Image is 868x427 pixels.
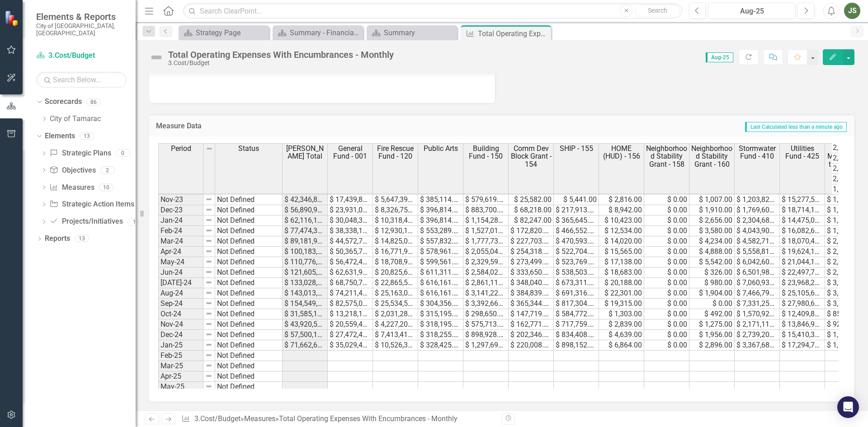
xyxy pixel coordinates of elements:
td: $ 20,559,430.00 [328,319,373,330]
td: $ 162,771.00 [509,319,554,330]
h3: Measure Data [156,122,369,130]
td: $ 13,846,946.00 [780,319,825,330]
td: Nov-24 [158,319,203,330]
div: Total Operating Expenses With Encumbrances - Monthly [478,28,549,39]
td: Not Defined [215,278,283,288]
td: $ 273,499.00 [509,257,554,267]
td: $ 121,605,044.00 [283,267,328,278]
td: Sep-24 [158,299,203,309]
input: Search Below... [36,72,127,88]
td: $ 5,647,391.00 [373,195,418,205]
td: $ 14,020.00 [599,236,644,247]
td: $ 7,331,259.00 [735,299,780,309]
td: Feb-25 [158,351,203,361]
td: $ 304,356.00 [418,299,463,309]
td: $ 522,704.00 [554,247,599,257]
td: $ 17,439,825.00 [328,195,373,205]
td: $ 883,700.00 [463,205,509,216]
td: $ 5,558,815.00 [735,247,780,257]
td: $ 2,584,028.00 [463,267,509,278]
td: $ 578,961.00 [418,247,463,257]
div: Strategy Page [196,27,267,38]
td: $ 25,163,086.00 [373,288,418,299]
td: $ 25,105,652.00 [780,288,825,299]
td: $ 4,234.00 [689,236,735,247]
img: 8DAGhfEEPCf229AAAAAElFTkSuQmCC [205,320,212,328]
td: Not Defined [215,299,283,309]
td: Not Defined [215,226,283,236]
td: $ 110,776,150.00 [283,257,328,267]
td: May-24 [158,257,203,267]
span: Status [238,145,259,153]
td: $ 20,825,615.00 [373,267,418,278]
td: $ 18,070,489.00 [780,236,825,247]
td: $ 2,171,118.00 [735,319,780,330]
div: Summary [384,27,455,38]
div: Summary - Financial Services Administration (1501) [290,27,361,38]
td: $ 365,344.00 [509,299,554,309]
td: $ 2,329,598.00 [463,257,509,267]
img: 8DAGhfEEPCf229AAAAAElFTkSuQmCC [206,145,213,152]
td: $ 7,413,413.00 [373,330,418,340]
td: $ 21,044,136.00 [780,257,825,267]
td: $ 89,181,997.00 [283,236,328,247]
td: $ 0.00 [644,257,689,267]
td: $ 1,154,287.00 [463,216,509,226]
td: Feb-24 [158,226,203,236]
td: $ 1,275.00 [689,319,735,330]
td: $ 326.00 [689,267,735,278]
td: $ 56,472,494.00 [328,257,373,267]
td: $ 396,814.00 [418,205,463,216]
td: $ 2,896.00 [689,340,735,351]
td: Apr-24 [158,247,203,257]
td: $ 579,619.00 [463,195,509,205]
td: $ 22,865,546.00 [373,278,418,288]
td: Not Defined [215,216,283,226]
td: $ 1,203,824.00 [735,195,780,205]
td: $ 147,719.00 [509,309,554,319]
td: $ 133,028,110.00 [283,278,328,288]
small: City of [GEOGRAPHIC_DATA], [GEOGRAPHIC_DATA] [36,22,127,37]
td: $ 1,769,600.00 [735,205,780,216]
td: $ 0.00 [644,309,689,319]
td: $ 333,650.00 [509,267,554,278]
td: $ 15,277,520.00 [780,195,825,205]
span: Aug-25 [706,52,733,62]
td: $ 18,714,166.00 [780,205,825,216]
a: City of Tamarac [50,114,136,124]
span: Period [171,145,191,153]
td: $ 18,708,938.00 [373,257,418,267]
a: Strategy Page [181,27,267,38]
img: 8DAGhfEEPCf229AAAAAElFTkSuQmCC [205,352,212,359]
div: » » [181,414,495,424]
td: $ 0.00 [644,319,689,330]
td: $ 22,497,795.00 [780,267,825,278]
td: $ 10,526,348.00 [373,340,418,351]
img: 8DAGhfEEPCf229AAAAAElFTkSuQmCC [205,248,212,255]
td: $ 18,683.00 [599,267,644,278]
td: $ 2,839.00 [599,319,644,330]
a: 3.Cost/Budget [194,414,241,423]
td: Not Defined [215,340,283,351]
td: $ 365,645.00 [554,216,599,226]
td: $ 0.00 [644,278,689,288]
td: $ 6,501,980.00 [735,267,780,278]
td: $ 254,318.00 [509,247,554,257]
td: $ 43,920,563.00 [283,319,328,330]
td: $ 13,218,169.00 [328,309,373,319]
a: 3.Cost/Budget [36,51,127,61]
a: Summary [369,27,455,38]
td: $ 1,570,920.00 [735,309,780,319]
td: Mar-25 [158,361,203,371]
td: $ 1,904.00 [689,288,735,299]
td: $ 298,650.00 [463,309,509,319]
td: $ 315,195.00 [418,309,463,319]
td: $ 2,656.00 [689,216,735,226]
span: Search [648,7,667,14]
td: $ 2,816.00 [599,195,644,205]
td: $ 12,409,849.00 [780,309,825,319]
img: 8DAGhfEEPCf229AAAAAElFTkSuQmCC [205,258,212,265]
td: $ 4,888.00 [689,247,735,257]
td: $ 4,582,719.00 [735,236,780,247]
td: $ 553,289.00 [418,226,463,236]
